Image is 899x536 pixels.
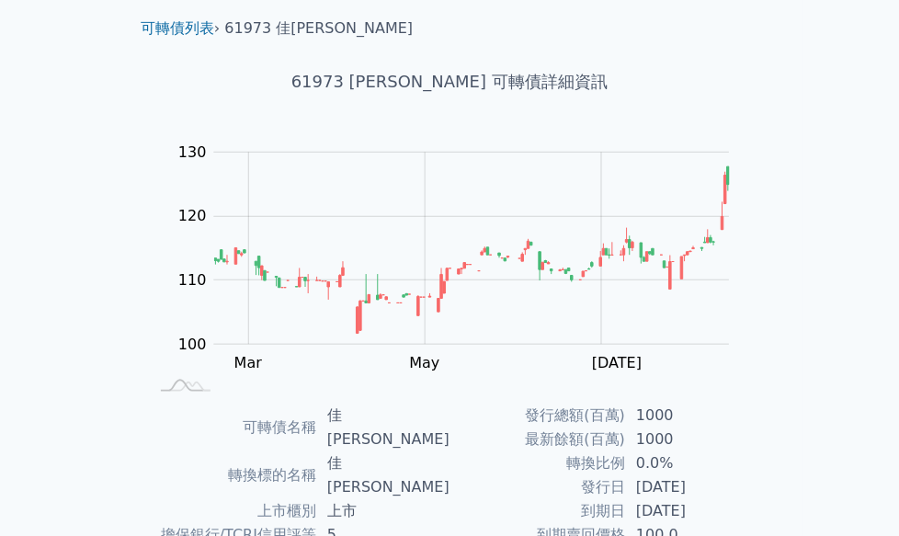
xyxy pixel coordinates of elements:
[234,354,263,371] tspan: Mar
[148,499,316,523] td: 上市櫃別
[148,451,316,499] td: 轉換標的名稱
[625,451,751,475] td: 0.0%
[316,404,449,451] td: 佳[PERSON_NAME]
[625,475,751,499] td: [DATE]
[449,499,625,523] td: 到期日
[625,404,751,428] td: 1000
[178,208,207,225] tspan: 120
[225,17,414,40] li: 61973 佳[PERSON_NAME]
[126,69,773,95] h1: 61973 [PERSON_NAME] 可轉債詳細資訊
[316,451,449,499] td: 佳[PERSON_NAME]
[593,354,643,371] tspan: [DATE]
[449,404,625,428] td: 發行總額(百萬)
[449,428,625,451] td: 最新餘額(百萬)
[169,143,757,372] g: Chart
[141,19,214,37] a: 可轉債列表
[449,475,625,499] td: 發行日
[148,404,316,451] td: 可轉債名稱
[449,451,625,475] td: 轉換比例
[178,143,207,161] tspan: 130
[625,499,751,523] td: [DATE]
[410,354,440,371] tspan: May
[316,499,449,523] td: 上市
[178,336,207,353] tspan: 100
[178,271,207,289] tspan: 110
[625,428,751,451] td: 1000
[215,166,730,333] g: Series
[141,17,220,40] li: ›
